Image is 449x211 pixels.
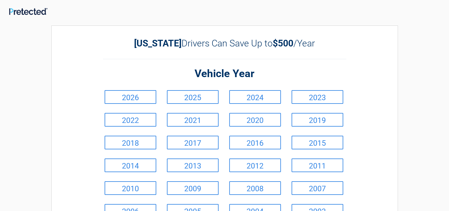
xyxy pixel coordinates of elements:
[167,158,219,172] a: 2013
[229,181,281,195] a: 2008
[292,136,343,149] a: 2015
[229,113,281,127] a: 2020
[103,67,346,81] h2: Vehicle Year
[167,136,219,149] a: 2017
[229,90,281,104] a: 2024
[103,38,346,49] h2: Drivers Can Save Up to /Year
[229,158,281,172] a: 2012
[229,136,281,149] a: 2016
[167,113,219,127] a: 2021
[134,38,181,49] b: [US_STATE]
[105,136,156,149] a: 2018
[105,90,156,104] a: 2026
[292,113,343,127] a: 2019
[9,8,47,15] img: Main Logo
[292,181,343,195] a: 2007
[292,90,343,104] a: 2023
[167,90,219,104] a: 2025
[273,38,293,49] b: $500
[105,181,156,195] a: 2010
[292,158,343,172] a: 2011
[167,181,219,195] a: 2009
[105,113,156,127] a: 2022
[105,158,156,172] a: 2014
